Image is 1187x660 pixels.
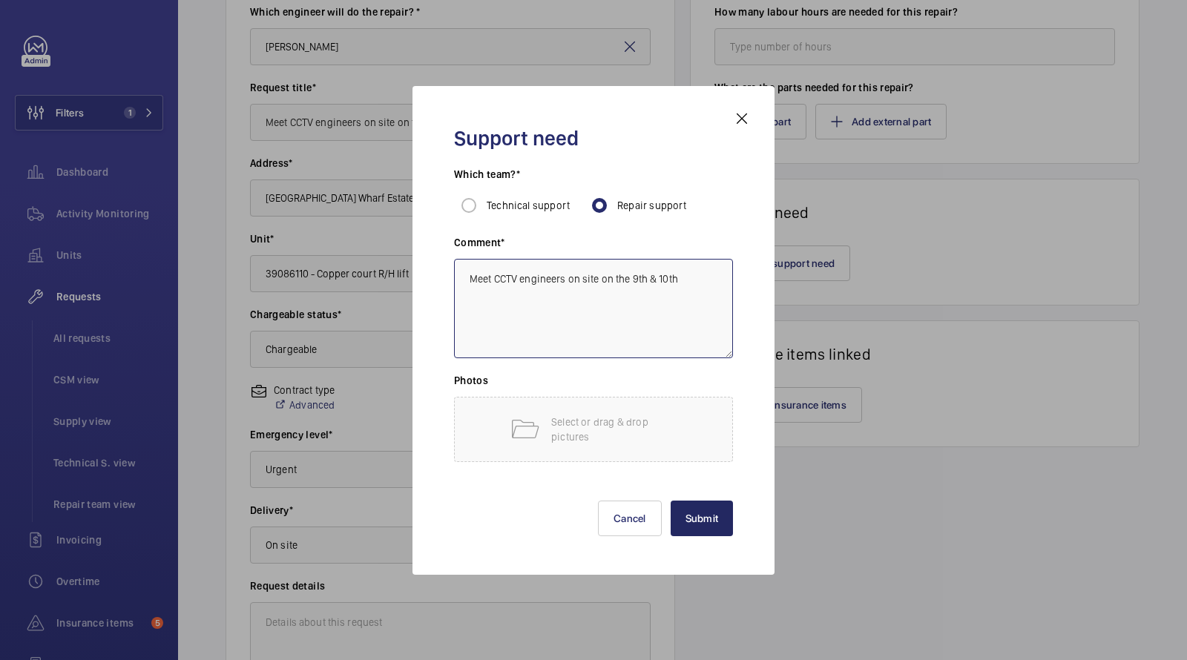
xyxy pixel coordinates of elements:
h2: Support need [454,125,733,152]
span: Technical support [487,199,570,211]
h3: Which team?* [454,167,733,191]
button: Cancel [598,501,662,536]
span: Repair support [617,199,687,211]
button: Submit [671,501,734,536]
p: Select or drag & drop pictures [551,415,677,444]
h3: Comment* [454,235,733,259]
h3: Photos [454,373,733,397]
